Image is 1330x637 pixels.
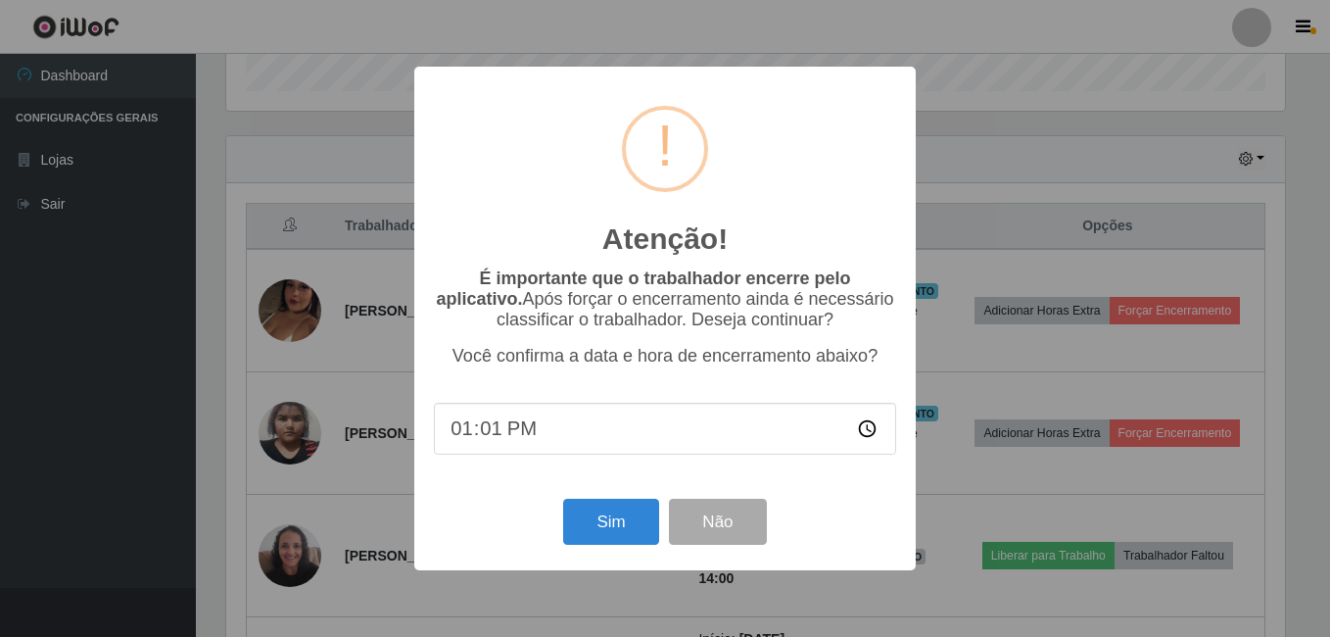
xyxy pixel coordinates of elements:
button: Sim [563,499,658,545]
p: Após forçar o encerramento ainda é necessário classificar o trabalhador. Deseja continuar? [434,269,896,330]
b: É importante que o trabalhador encerre pelo aplicativo. [436,269,850,309]
button: Não [669,499,766,545]
h2: Atenção! [602,221,728,257]
p: Você confirma a data e hora de encerramento abaixo? [434,346,896,367]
